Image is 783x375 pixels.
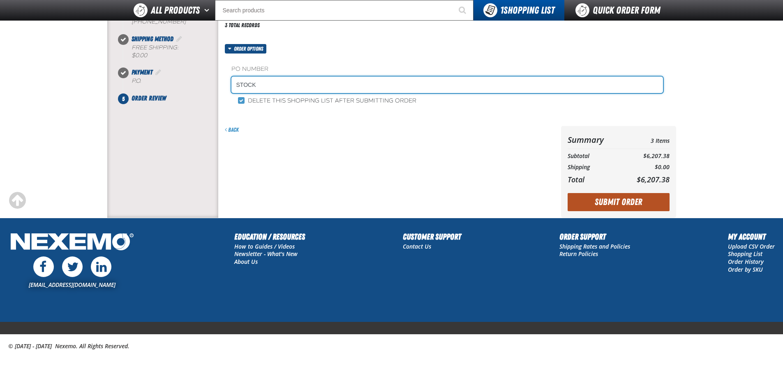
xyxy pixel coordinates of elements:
button: Order options [225,44,267,54]
div: P.O. [132,77,218,85]
label: Delete this shopping list after submitting order [238,97,416,105]
span: Shipping Method [132,35,173,43]
input: Delete this shopping list after submitting order [238,97,245,104]
h2: Customer Support [403,231,461,243]
strong: 1 [500,5,504,16]
a: Return Policies [559,250,598,258]
a: Back [225,126,239,133]
th: Summary [568,133,621,147]
bdo: [PHONE_NUMBER] [132,18,186,25]
li: Order Review. Step 5 of 5. Not Completed [123,93,218,103]
a: Upload CSV Order [728,242,775,250]
a: Order by SKU [728,266,763,273]
h2: Order Support [559,231,630,243]
a: How to Guides / Videos [234,242,295,250]
a: [EMAIL_ADDRESS][DOMAIN_NAME] [29,281,115,289]
label: PO Number [231,65,663,73]
span: All Products [151,3,200,18]
span: 5 [118,93,129,104]
span: Order Review [132,94,166,102]
a: Newsletter - What's New [234,250,298,258]
td: $6,207.38 [621,151,669,162]
div: Free Shipping: [132,44,218,60]
th: Total [568,173,621,186]
h2: My Account [728,231,775,243]
a: Edit Shipping Method [175,35,183,43]
span: $6,207.38 [637,175,670,184]
a: Shopping List [728,250,762,258]
a: About Us [234,258,258,266]
strong: $0.00 [132,52,147,59]
button: Submit Order [568,193,670,211]
span: Order options [234,44,266,54]
td: $0.00 [621,162,669,173]
span: Shopping List [500,5,554,16]
div: Scroll to the top [8,191,26,210]
li: Shipping Method. Step 3 of 5. Completed [123,34,218,68]
a: Edit Payment [154,68,162,76]
td: 3 Items [621,133,669,147]
th: Subtotal [568,151,621,162]
div: 3 total records [225,21,260,29]
h2: Education / Resources [234,231,305,243]
a: Contact Us [403,242,431,250]
span: Payment [132,68,152,76]
a: Shipping Rates and Policies [559,242,630,250]
th: Shipping [568,162,621,173]
li: Payment. Step 4 of 5. Completed [123,68,218,93]
img: Nexemo Logo [8,231,136,255]
a: Order History [728,258,764,266]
